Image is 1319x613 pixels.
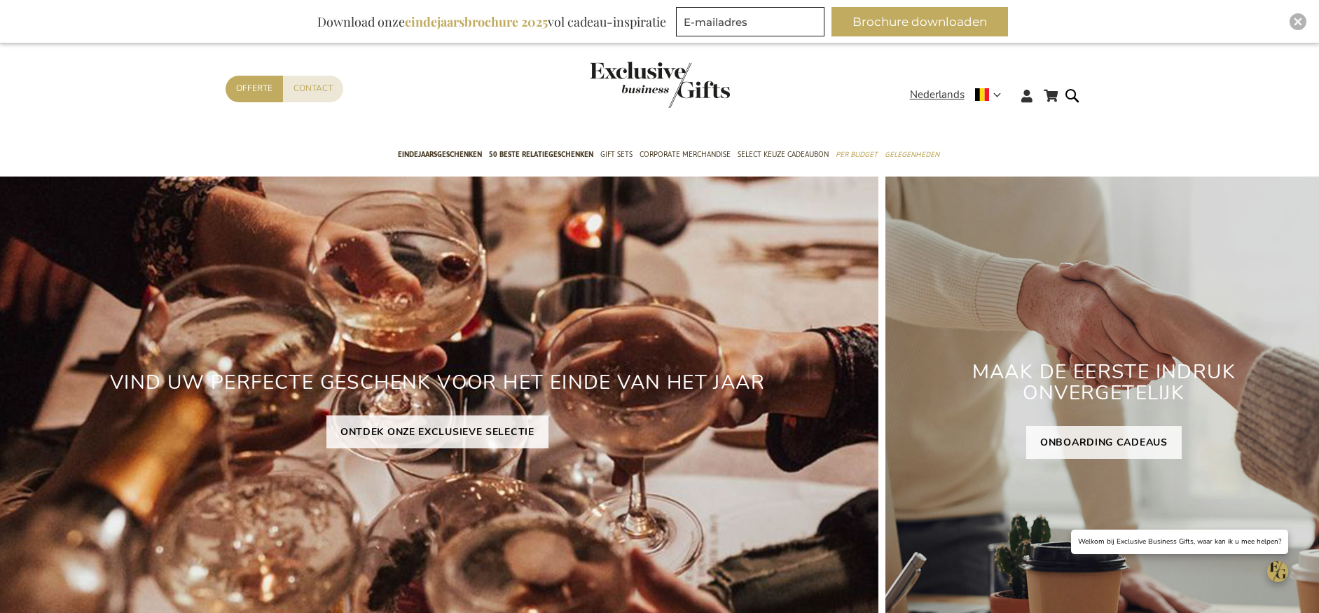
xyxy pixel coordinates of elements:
img: Close [1294,18,1302,26]
a: ONBOARDING CADEAUS [1026,426,1182,459]
span: Per Budget [836,147,878,162]
a: Contact [283,76,343,102]
span: Select Keuze Cadeaubon [738,147,829,162]
span: 50 beste relatiegeschenken [489,147,593,162]
span: Gelegenheden [885,147,939,162]
b: eindejaarsbrochure 2025 [405,13,548,30]
div: Nederlands [910,87,1010,103]
span: Nederlands [910,87,965,103]
input: E-mailadres [676,7,824,36]
span: Gift Sets [600,147,633,162]
button: Brochure downloaden [831,7,1008,36]
span: Eindejaarsgeschenken [398,147,482,162]
a: Offerte [226,76,283,102]
form: marketing offers and promotions [676,7,829,41]
a: store logo [590,62,660,108]
div: Close [1290,13,1306,30]
span: Corporate Merchandise [640,147,731,162]
img: Exclusive Business gifts logo [590,62,730,108]
a: ONTDEK ONZE EXCLUSIEVE SELECTIE [326,415,548,448]
div: Download onze vol cadeau-inspiratie [311,7,672,36]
